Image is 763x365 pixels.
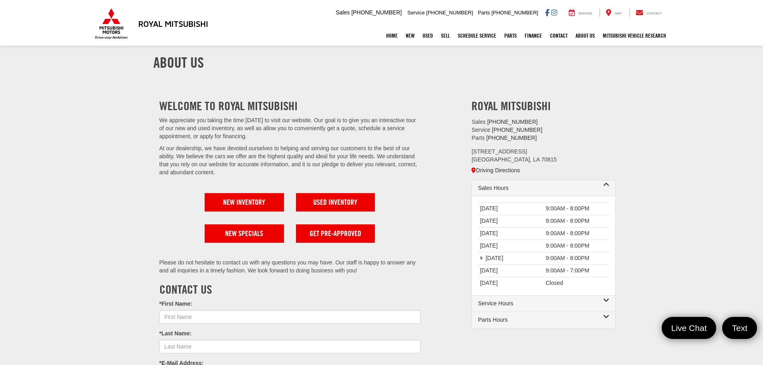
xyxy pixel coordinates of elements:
td: 9:00AM - 7:00PM [544,265,609,277]
a: New Specials [205,224,284,243]
td: [DATE] [478,215,544,228]
label: *First Name: [159,300,192,308]
span: [PHONE_NUMBER] [492,127,542,133]
a: <span class='callNowClass2'>225-475-9636</span> [492,127,542,133]
span: Contact [646,12,662,15]
a: Map [600,9,628,17]
h2: Royal Mitsubishi [471,99,616,113]
span: [PHONE_NUMBER] [486,135,537,141]
a: Service [563,9,598,17]
h2: Contact Us [159,283,421,296]
td: Closed [544,277,609,289]
td: 9:00AM - 8:00PM [544,215,609,228]
td: [DATE] [478,265,544,277]
a: Contact [546,26,572,46]
span: Sales [336,9,350,16]
a: New [402,26,419,46]
a: About Us [572,26,599,46]
td: 9:00AM - 8:00PM [544,252,609,265]
td: 9:00AM - 8:00PM [544,228,609,240]
a: Get Pre-Approved [296,224,375,243]
a: <span class='callNowClass3'>225-452-9594</span> [486,135,537,141]
td: 9:00AM - 8:00PM [544,240,609,252]
a: Sales Hours [478,184,609,192]
p: We appreciate you taking the time [DATE] to visit our website. Our goal is to give you an interac... [159,117,421,141]
a: Contact [630,9,668,17]
td: [DATE] [478,203,544,215]
td: 9:00AM - 8:00PM [544,203,609,215]
a: New Inventory [205,193,284,212]
span: Map [615,12,622,15]
label: *Last Name: [159,330,192,338]
a: <span class='callNowClass'>225-635-8364</span> [487,119,538,125]
a: Driving Directions [471,167,520,173]
a: Mitsubishi Vehicle Research [599,26,670,46]
input: First Name [159,310,421,324]
a: Used [419,26,437,46]
a: Service Hours [478,300,609,308]
td: [DATE] [478,228,544,240]
h2: Welcome to Royal Mitsubishi [159,99,421,113]
img: Mitsubishi [93,8,129,39]
td: [DATE] [478,277,544,289]
p: Please do not hesitate to contact us with any questions you may have. Our staff is happy to answe... [159,259,421,275]
address: [STREET_ADDRESS] [GEOGRAPHIC_DATA], LA 70815 [471,148,616,164]
a: Used Inventory [296,193,375,212]
span: Sales [471,119,485,125]
span: [PHONE_NUMBER] [426,10,473,16]
a: Finance [521,26,546,46]
td: [DATE] [478,240,544,252]
p: At our dealership, we have devoted ourselves to helping and serving our customers to the best of ... [159,145,421,177]
a: Instagram: Click to visit our Instagram page [551,9,557,16]
a: Parts: Opens in a new tab [500,26,521,46]
span: Parts [471,135,485,141]
span: Service [578,12,592,15]
span: [PHONE_NUMBER] [491,10,538,16]
a: Sell [437,26,454,46]
a: Parts Hours [478,316,609,324]
a: Text [722,317,757,339]
span: Parts [478,10,490,16]
a: Home [382,26,402,46]
a: Live Chat [662,317,717,339]
h3: Royal Mitsubishi [138,19,208,28]
span: [PHONE_NUMBER] [487,119,538,125]
a: Facebook: Click to visit our Facebook page [545,9,550,16]
span: Service [471,127,490,133]
input: Last Name [159,340,421,353]
span: Text [728,323,751,333]
span: [PHONE_NUMBER] [351,9,402,16]
h1: About Us [153,54,610,71]
td: [DATE] [478,252,544,265]
span: Live Chat [667,323,711,333]
a: Schedule Service: Opens in a new tab [454,26,500,46]
span: Service [407,10,425,16]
